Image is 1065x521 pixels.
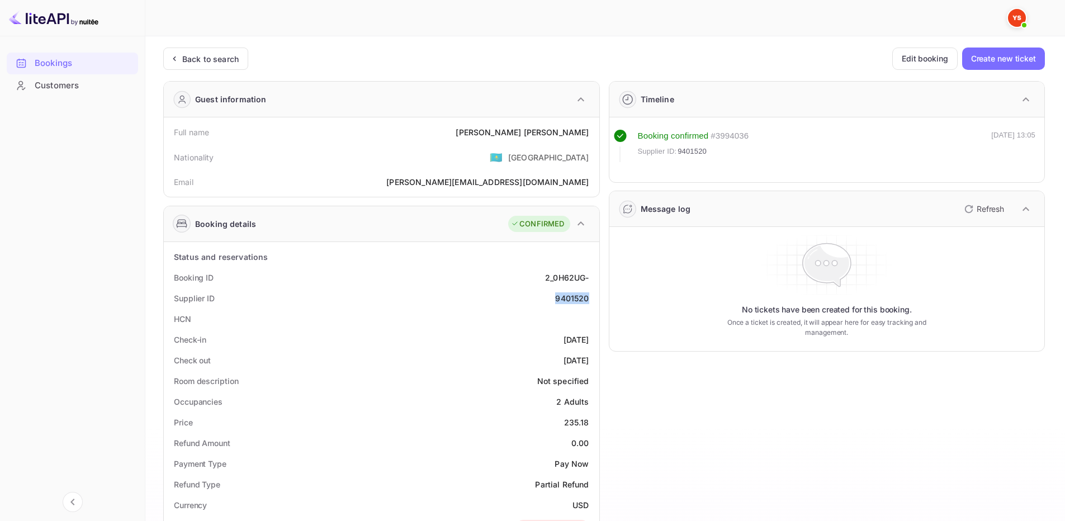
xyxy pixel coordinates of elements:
p: Once a ticket is created, it will appear here for easy tracking and management. [709,318,944,338]
div: Refund Amount [174,437,230,449]
a: Customers [7,75,138,96]
div: Price [174,416,193,428]
div: [PERSON_NAME][EMAIL_ADDRESS][DOMAIN_NAME] [386,176,589,188]
div: Booking confirmed [638,130,709,143]
div: Timeline [641,93,674,105]
div: Status and reservations [174,251,268,263]
div: Pay Now [555,458,589,470]
div: Guest information [195,93,267,105]
button: Refresh [958,200,1009,218]
p: No tickets have been created for this booking. [742,304,912,315]
span: Supplier ID: [638,146,677,157]
div: USD [572,499,589,511]
div: Nationality [174,151,214,163]
div: Message log [641,203,691,215]
span: 9401520 [678,146,707,157]
div: Full name [174,126,209,138]
div: 2_0H62UG- [545,272,589,283]
div: [PERSON_NAME] [PERSON_NAME] [456,126,589,138]
div: Check out [174,354,211,366]
div: # 3994036 [711,130,749,143]
div: Back to search [182,53,239,65]
div: [DATE] 13:05 [991,130,1035,162]
div: Check-in [174,334,206,345]
div: CONFIRMED [511,219,564,230]
div: 0.00 [571,437,589,449]
div: Partial Refund [535,479,589,490]
div: Room description [174,375,238,387]
div: Currency [174,499,207,511]
div: [DATE] [564,354,589,366]
div: Payment Type [174,458,226,470]
a: Bookings [7,53,138,73]
button: Collapse navigation [63,492,83,512]
div: 235.18 [564,416,589,428]
button: Create new ticket [962,48,1045,70]
span: United States [490,147,503,167]
div: Booking details [195,218,256,230]
div: Bookings [35,57,132,70]
div: Not specified [537,375,589,387]
div: Occupancies [174,396,223,408]
div: Supplier ID [174,292,215,304]
div: HCN [174,313,191,325]
div: [DATE] [564,334,589,345]
div: Booking ID [174,272,214,283]
div: 9401520 [555,292,589,304]
div: Customers [7,75,138,97]
img: Yandex Support [1008,9,1026,27]
div: Bookings [7,53,138,74]
div: 2 Adults [556,396,589,408]
div: Customers [35,79,132,92]
img: LiteAPI logo [9,9,98,27]
div: [GEOGRAPHIC_DATA] [508,151,589,163]
div: Email [174,176,193,188]
p: Refresh [977,203,1004,215]
button: Edit booking [892,48,958,70]
div: Refund Type [174,479,220,490]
